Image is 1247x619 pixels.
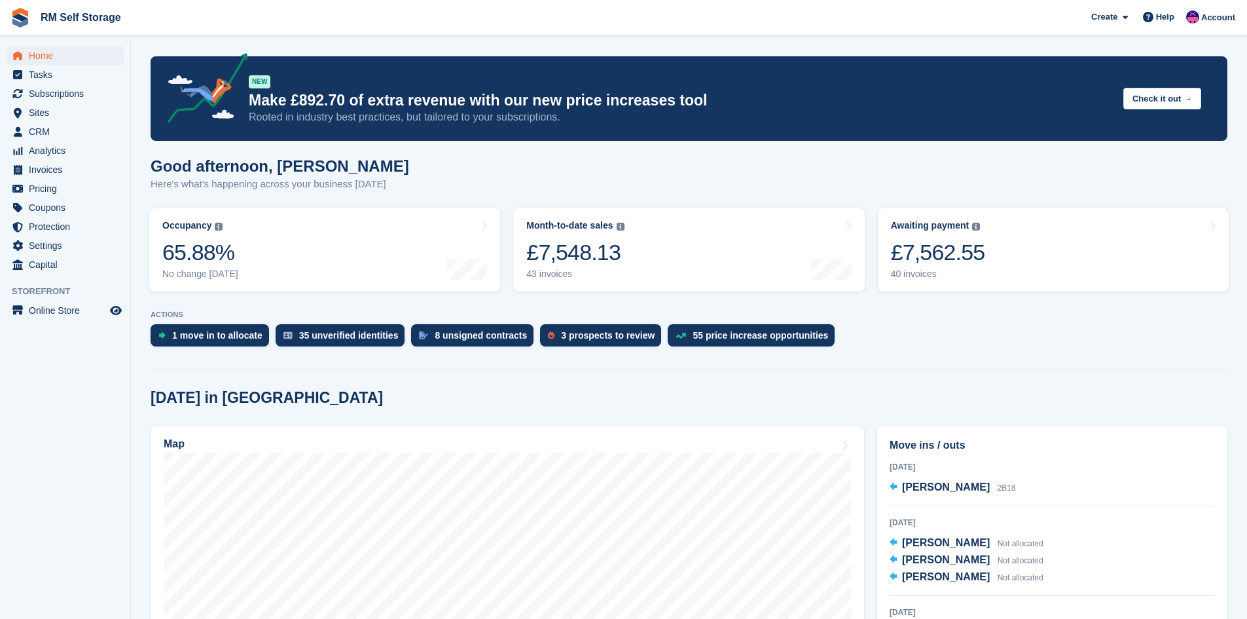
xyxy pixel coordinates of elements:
[10,8,30,28] img: stora-icon-8386f47178a22dfd0bd8f6a31ec36ba5ce8667c1dd55bd0f319d3a0aa187defe.svg
[1123,88,1201,109] button: Check it out →
[7,198,124,217] a: menu
[29,217,107,236] span: Protection
[151,324,276,353] a: 1 move in to allocate
[151,310,1227,319] p: ACTIONS
[29,66,107,84] span: Tasks
[561,330,655,341] div: 3 prospects to review
[162,220,211,231] div: Occupancy
[7,236,124,255] a: menu
[29,47,107,65] span: Home
[891,220,969,231] div: Awaiting payment
[902,481,990,493] span: [PERSON_NAME]
[162,239,238,266] div: 65.88%
[29,301,107,320] span: Online Store
[172,330,262,341] div: 1 move in to allocate
[149,208,500,291] a: Occupancy 65.88% No change [DATE]
[891,269,985,280] div: 40 invoices
[35,7,126,28] a: RM Self Storage
[29,141,107,160] span: Analytics
[513,208,864,291] a: Month-to-date sales £7,548.13 43 invoices
[151,157,409,175] h1: Good afternoon, [PERSON_NAME]
[548,331,554,339] img: prospect-51fa495bee0391a8d652442698ab0144808aea92771e9ea1ae160a38d050c398.svg
[1186,10,1199,24] img: Roger Marsh
[299,330,399,341] div: 35 unverified identities
[276,324,412,353] a: 35 unverified identities
[668,324,841,353] a: 55 price increase opportunities
[902,537,990,548] span: [PERSON_NAME]
[411,324,540,353] a: 8 unsigned contracts
[151,177,409,192] p: Here's what's happening across your business [DATE]
[7,217,124,236] a: menu
[890,552,1043,569] a: [PERSON_NAME] Not allocated
[283,331,293,339] img: verify_identity-adf6edd0f0f0b5bbfe63781bf79b02c33cf7c696d77639b501bdc392416b5a36.svg
[29,179,107,198] span: Pricing
[7,301,124,320] a: menu
[7,122,124,141] a: menu
[676,333,686,339] img: price_increase_opportunities-93ffe204e8149a01c8c9dc8f82e8f89637d9d84a8eef4429ea346261dce0b2c0.svg
[29,160,107,179] span: Invoices
[164,438,185,450] h2: Map
[902,571,990,582] span: [PERSON_NAME]
[972,223,980,231] img: icon-info-grey-7440780725fd019a000dd9b08b2336e03edf1995a4989e88bcd33f0948082b44.svg
[435,330,527,341] div: 8 unsigned contracts
[29,255,107,274] span: Capital
[540,324,668,353] a: 3 prospects to review
[151,389,383,407] h2: [DATE] in [GEOGRAPHIC_DATA]
[890,607,1215,618] div: [DATE]
[7,179,124,198] a: menu
[526,269,624,280] div: 43 invoices
[12,285,130,298] span: Storefront
[998,556,1043,565] span: Not allocated
[7,141,124,160] a: menu
[419,331,428,339] img: contract_signature_icon-13c848040528278c33f63329250d36e43548de30e8caae1d1a13099fd9432cc5.svg
[7,84,124,103] a: menu
[29,122,107,141] span: CRM
[890,461,1215,473] div: [DATE]
[156,53,248,128] img: price-adjustments-announcement-icon-8257ccfd72463d97f412b2fc003d46551f7dbcb40ab6d574587a9cd5c0d94...
[7,255,124,274] a: menu
[7,66,124,84] a: menu
[526,239,624,266] div: £7,548.13
[249,110,1113,124] p: Rooted in industry best practices, but tailored to your subscriptions.
[7,160,124,179] a: menu
[7,47,124,65] a: menu
[890,535,1043,552] a: [PERSON_NAME] Not allocated
[29,198,107,217] span: Coupons
[29,103,107,122] span: Sites
[7,103,124,122] a: menu
[162,269,238,280] div: No change [DATE]
[998,483,1016,493] span: 2B18
[29,84,107,103] span: Subscriptions
[526,220,613,231] div: Month-to-date sales
[158,331,166,339] img: move_ins_to_allocate_icon-fdf77a2bb77ea45bf5b3d319d69a93e2d87916cf1d5bf7949dd705db3b84f3ca.svg
[998,539,1043,548] span: Not allocated
[890,517,1215,529] div: [DATE]
[1091,10,1117,24] span: Create
[617,223,624,231] img: icon-info-grey-7440780725fd019a000dd9b08b2336e03edf1995a4989e88bcd33f0948082b44.svg
[1201,11,1235,24] span: Account
[998,573,1043,582] span: Not allocated
[108,303,124,318] a: Preview store
[890,438,1215,453] h2: Move ins / outs
[215,223,223,231] img: icon-info-grey-7440780725fd019a000dd9b08b2336e03edf1995a4989e88bcd33f0948082b44.svg
[891,239,985,266] div: £7,562.55
[693,330,828,341] div: 55 price increase opportunities
[902,554,990,565] span: [PERSON_NAME]
[878,208,1229,291] a: Awaiting payment £7,562.55 40 invoices
[890,569,1043,586] a: [PERSON_NAME] Not allocated
[1156,10,1174,24] span: Help
[29,236,107,255] span: Settings
[249,91,1113,110] p: Make £892.70 of extra revenue with our new price increases tool
[890,479,1016,497] a: [PERSON_NAME] 2B18
[249,75,270,88] div: NEW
